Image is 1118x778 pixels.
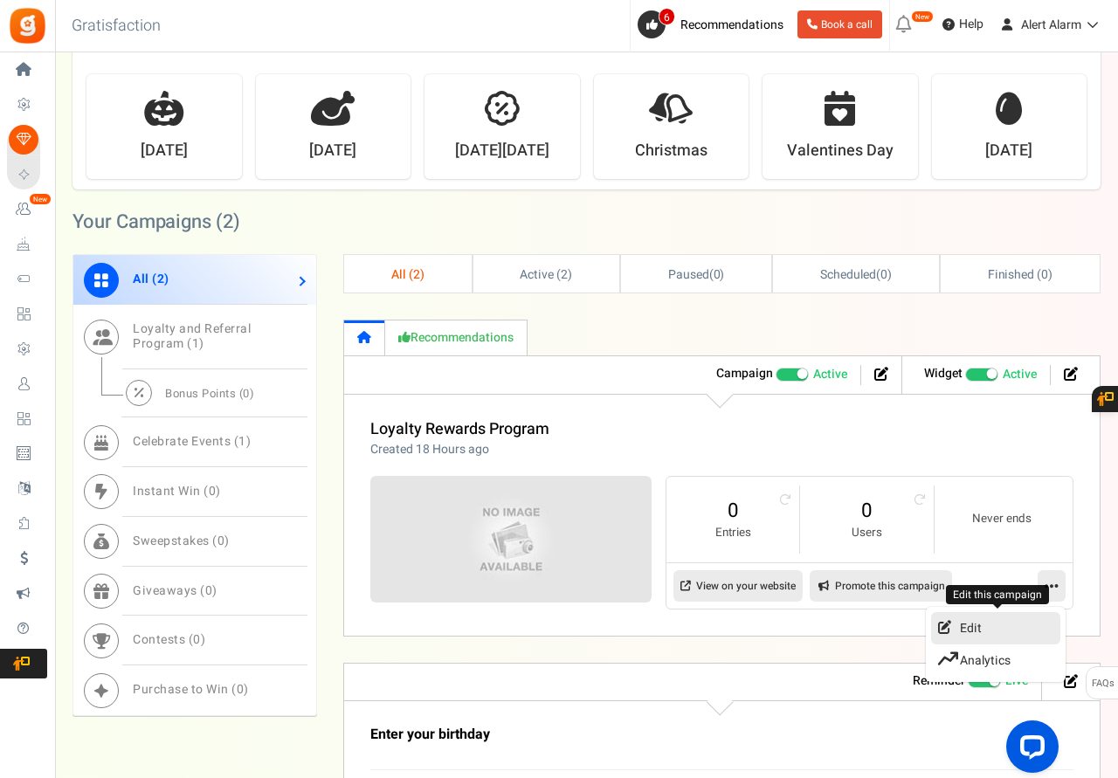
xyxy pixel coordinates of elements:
[72,213,240,231] h2: Your Campaigns ( )
[988,265,1052,284] span: Finished ( )
[391,265,424,284] span: All ( )
[133,270,169,288] span: All ( )
[133,432,251,451] span: Celebrate Events ( )
[673,570,803,602] a: View on your website
[684,525,782,541] small: Entries
[133,630,205,649] span: Contests ( )
[370,441,549,458] p: Created 18 Hours ago
[520,265,572,284] span: Active ( )
[820,265,891,284] span: ( )
[370,727,933,743] h3: Enter your birthday
[985,140,1032,162] strong: [DATE]
[1003,366,1037,383] span: Active
[952,511,1051,527] small: Never ends
[52,9,180,44] h3: Gratisfaction
[141,140,188,162] strong: [DATE]
[133,320,251,353] span: Loyalty and Referral Program ( )
[913,671,965,690] strong: Reminder
[205,582,213,600] span: 0
[911,10,934,23] em: New
[309,140,356,162] strong: [DATE]
[787,140,894,162] strong: Valentines Day
[813,366,847,383] span: Active
[209,482,217,500] span: 0
[638,10,790,38] a: 6 Recommendations
[8,6,47,45] img: Gratisfaction
[133,582,217,600] span: Giveaways ( )
[7,195,47,224] a: New
[935,10,990,38] a: Help
[818,525,915,541] small: Users
[157,270,165,288] span: 2
[946,585,1049,605] div: Edit this campaign
[931,612,1060,644] a: Edit
[680,16,783,34] span: Recommendations
[684,497,782,525] a: 0
[1091,667,1115,700] span: FAQs
[810,570,952,602] a: Promote this campaign
[193,630,201,649] span: 0
[820,265,876,284] span: Scheduled
[385,320,528,355] a: Recommendations
[924,364,963,382] strong: Widget
[659,8,675,25] span: 6
[561,265,568,284] span: 2
[1041,265,1048,284] span: 0
[238,432,246,451] span: 1
[455,140,549,162] strong: [DATE][DATE]
[714,265,721,284] span: 0
[370,417,549,441] a: Loyalty Rewards Program
[192,334,200,353] span: 1
[818,497,915,525] a: 0
[668,265,725,284] span: ( )
[237,680,245,699] span: 0
[413,265,420,284] span: 2
[217,532,225,550] span: 0
[223,208,233,236] span: 2
[635,140,707,162] strong: Christmas
[29,193,52,205] em: New
[133,680,249,699] span: Purchase to Win ( )
[955,16,983,33] span: Help
[668,265,709,284] span: Paused
[797,10,882,38] a: Book a call
[1021,16,1081,34] span: Alert Alarm
[133,482,221,500] span: Instant Win ( )
[133,532,230,550] span: Sweepstakes ( )
[911,365,1051,385] li: Widget activated
[880,265,887,284] span: 0
[716,364,773,382] strong: Campaign
[165,385,254,402] span: Bonus Points ( )
[931,644,1060,677] a: Analytics
[243,385,250,402] span: 0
